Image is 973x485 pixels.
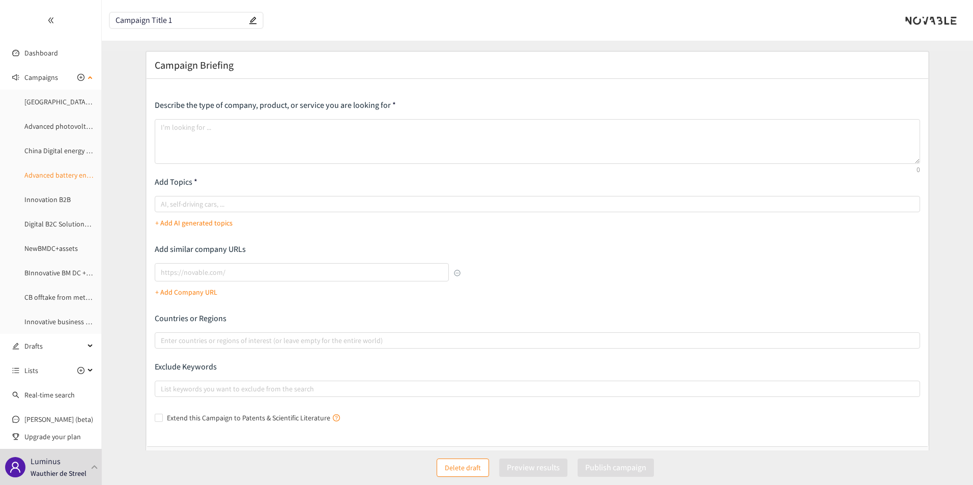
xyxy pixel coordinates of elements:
p: Add Topics [155,177,921,188]
span: sound [12,74,19,81]
span: plus-circle [77,74,84,81]
a: Innovative business models datacenters and energy [24,317,181,326]
p: Describe the type of company, product, or service you are looking for [155,100,921,111]
a: Advanced photovoltaics & solar integration [24,122,155,131]
span: Lists [24,360,38,381]
span: plus-circle [77,367,84,374]
p: Luminus [31,455,61,468]
p: Wauthier de Streel [31,468,87,479]
a: NewBMDC+assets [24,244,78,253]
span: Campaigns [24,67,58,88]
a: [GEOGRAPHIC_DATA] : High efficiency heat pump systems [24,97,196,106]
a: Dashboard [24,48,58,58]
span: edit [12,343,19,350]
div: Widget de chat [922,436,973,485]
span: double-left [47,17,54,24]
input: lookalikes url [155,263,449,281]
h2: Campaign Briefing [155,58,234,72]
div: Campaign Briefing [155,58,921,72]
span: unordered-list [12,367,19,374]
span: trophy [12,433,19,440]
span: user [9,461,21,473]
span: Upgrade your plan [24,426,94,447]
a: China Digital energy management & grid services [24,146,170,155]
span: Drafts [24,336,84,356]
p: + Add Company URL [155,287,217,298]
a: Advanced battery energy storage [24,170,124,180]
button: Delete draft [437,459,489,477]
a: Real-time search [24,390,75,400]
p: Countries or Regions [155,313,921,324]
span: question-circle [333,414,340,421]
span: edit [249,16,257,24]
input: List keywords you want to exclude from the search [161,383,163,395]
span: Extend this Campaign to Patents & Scientific Literature [163,412,344,423]
button: + Add Company URL [155,284,217,300]
p: Add similar company URLs [155,244,461,255]
a: Digital B2C Solutions Energy Utilities [24,219,134,229]
input: AI, self-driving cars, ... [161,198,163,210]
a: BInnovative BM DC + extra service [24,268,125,277]
a: [PERSON_NAME] (beta) [24,415,93,424]
a: Innovation B2B [24,195,71,204]
span: Delete draft [445,462,481,473]
iframe: Chat Widget [922,436,973,485]
p: Exclude Keywords [155,361,921,373]
a: CB offtake from methane pyrolysis [24,293,129,302]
